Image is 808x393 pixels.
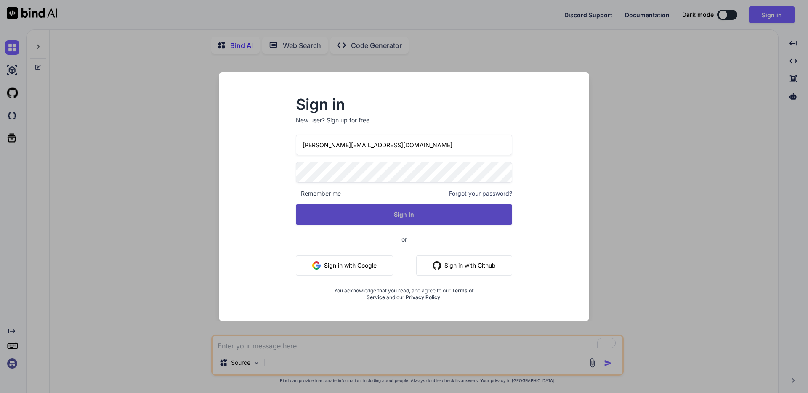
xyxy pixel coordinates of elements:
[296,135,512,155] input: Login or Email
[312,261,321,270] img: google
[296,189,341,198] span: Remember me
[416,255,512,276] button: Sign in with Github
[296,116,512,135] p: New user?
[332,282,476,301] div: You acknowledge that you read, and agree to our and our
[296,204,512,225] button: Sign In
[296,255,393,276] button: Sign in with Google
[406,294,442,300] a: Privacy Policy.
[449,189,512,198] span: Forgot your password?
[327,116,369,125] div: Sign up for free
[296,98,512,111] h2: Sign in
[367,287,474,300] a: Terms of Service
[433,261,441,270] img: github
[368,229,441,250] span: or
